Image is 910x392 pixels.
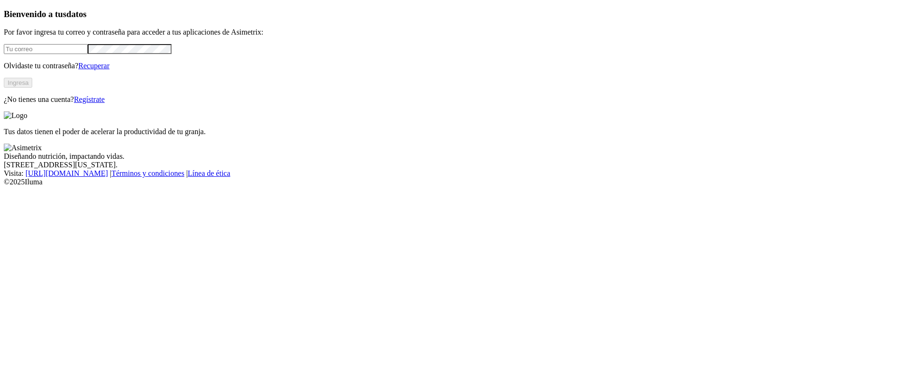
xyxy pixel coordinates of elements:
p: Olvidaste tu contraseña? [4,62,906,70]
p: Tus datos tienen el poder de acelerar la productividad de tu granja. [4,128,906,136]
button: Ingresa [4,78,32,88]
p: ¿No tienes una cuenta? [4,95,906,104]
img: Logo [4,111,27,120]
p: Por favor ingresa tu correo y contraseña para acceder a tus aplicaciones de Asimetrix: [4,28,906,36]
img: Asimetrix [4,144,42,152]
a: Recuperar [78,62,109,70]
a: Regístrate [74,95,105,103]
a: Términos y condiciones [111,169,184,177]
div: Visita : | | [4,169,906,178]
span: datos [66,9,87,19]
div: Diseñando nutrición, impactando vidas. [4,152,906,161]
h3: Bienvenido a tus [4,9,906,19]
div: © 2025 Iluma [4,178,906,186]
a: [URL][DOMAIN_NAME] [26,169,108,177]
input: Tu correo [4,44,88,54]
div: [STREET_ADDRESS][US_STATE]. [4,161,906,169]
a: Línea de ética [188,169,230,177]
